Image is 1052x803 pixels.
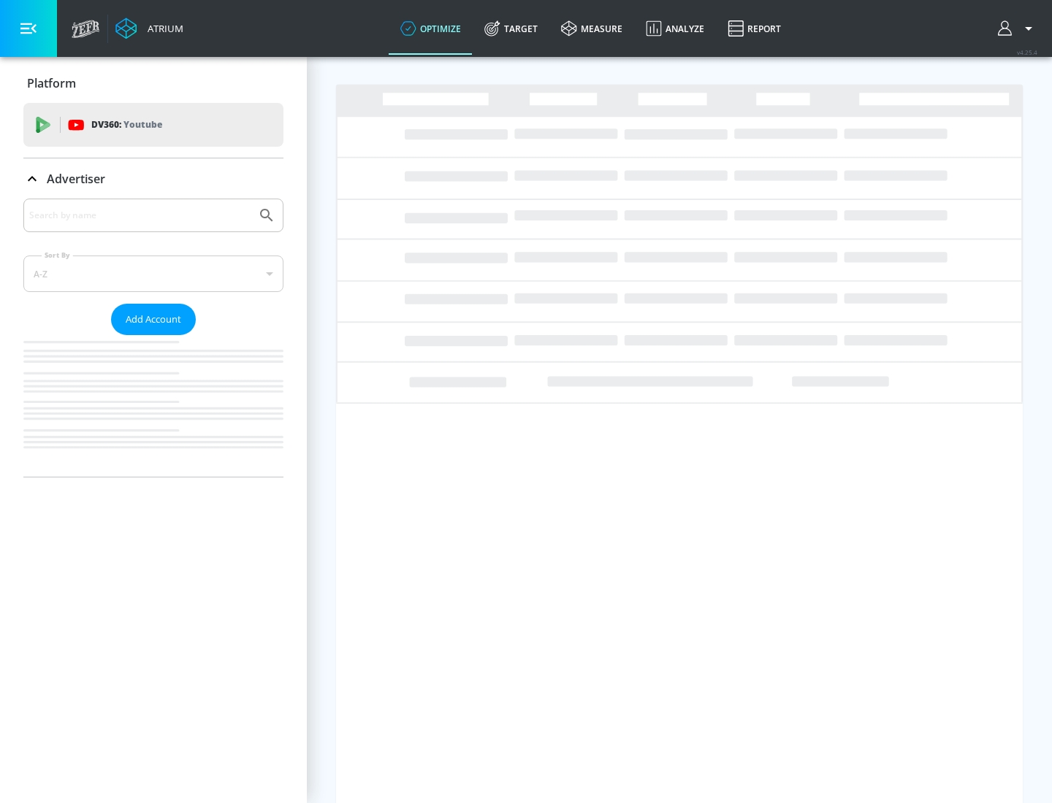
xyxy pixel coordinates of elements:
a: Atrium [115,18,183,39]
div: Advertiser [23,158,283,199]
nav: list of Advertiser [23,335,283,477]
p: Platform [27,75,76,91]
label: Sort By [42,250,73,260]
div: DV360: Youtube [23,103,283,147]
a: Target [473,2,549,55]
a: Analyze [634,2,716,55]
a: measure [549,2,634,55]
span: Add Account [126,311,181,328]
div: A-Z [23,255,283,292]
div: Atrium [142,22,183,35]
p: DV360: [91,117,162,133]
button: Add Account [111,304,196,335]
input: Search by name [29,206,251,225]
p: Advertiser [47,171,105,187]
div: Advertiser [23,199,283,477]
p: Youtube [123,117,162,132]
a: optimize [389,2,473,55]
a: Report [716,2,793,55]
span: v 4.25.4 [1017,48,1037,56]
div: Platform [23,63,283,104]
